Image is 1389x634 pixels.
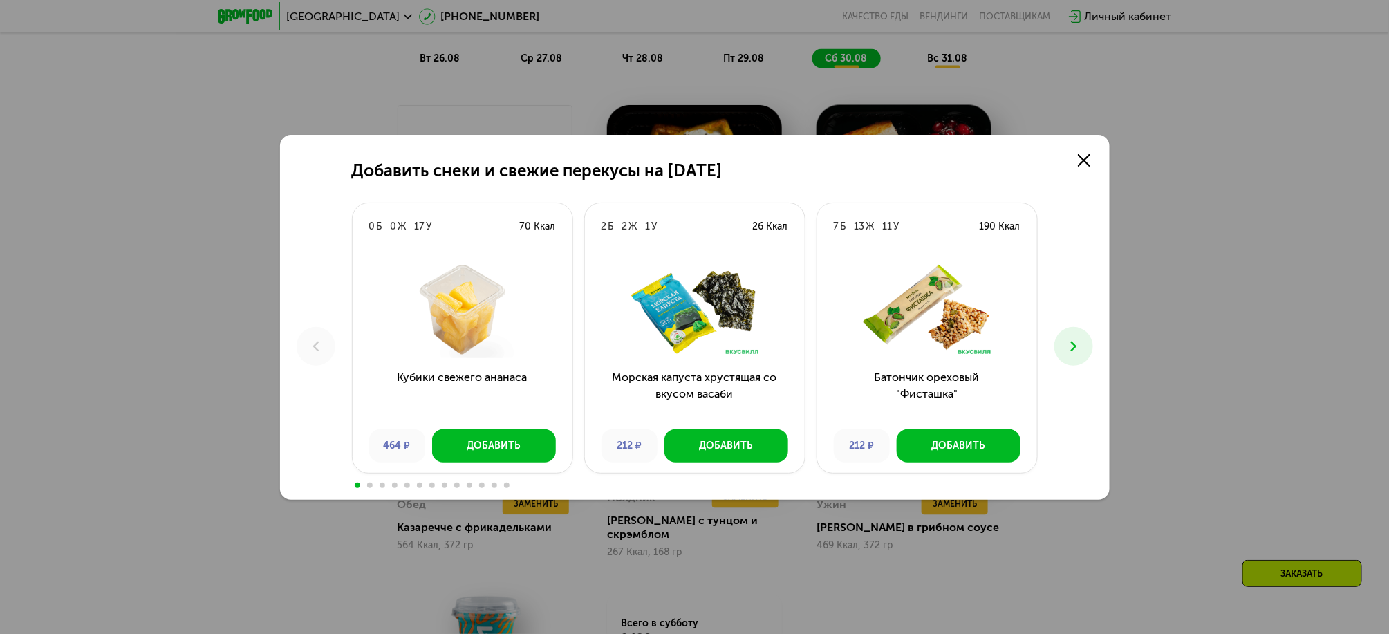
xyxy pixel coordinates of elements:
[834,429,890,463] div: 212 ₽
[608,220,614,234] div: Б
[377,220,382,234] div: Б
[629,220,637,234] div: Ж
[834,220,839,234] div: 7
[398,220,407,234] div: Ж
[897,429,1020,463] button: Добавить
[622,220,628,234] div: 2
[432,429,556,463] button: Добавить
[467,439,521,453] div: Добавить
[664,429,788,463] button: Добавить
[883,220,893,234] div: 11
[353,369,572,419] h3: Кубики свежего ананаса
[652,220,658,234] div: У
[855,220,865,234] div: 13
[932,439,985,453] div: Добавить
[364,261,561,358] img: Кубики свежего ананаса
[352,161,723,180] h2: Добавить снеки и свежие перекусы на [DATE]
[391,220,397,234] div: 0
[700,439,753,453] div: Добавить
[596,261,794,358] img: Морская капуста хрустящая со вкусом васаби
[980,220,1020,234] div: 190 Ккал
[894,220,899,234] div: У
[602,429,658,463] div: 212 ₽
[753,220,788,234] div: 26 Ккал
[646,220,651,234] div: 1
[427,220,432,234] div: У
[520,220,556,234] div: 70 Ккал
[602,220,607,234] div: 2
[369,429,425,463] div: 464 ₽
[369,220,375,234] div: 0
[585,369,805,419] h3: Морская капуста хрустящая со вкусом васаби
[866,220,875,234] div: Ж
[817,369,1037,419] h3: Батончик ореховый "Фисташка"
[828,261,1026,358] img: Батончик ореховый "Фисташка"
[415,220,425,234] div: 17
[841,220,846,234] div: Б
